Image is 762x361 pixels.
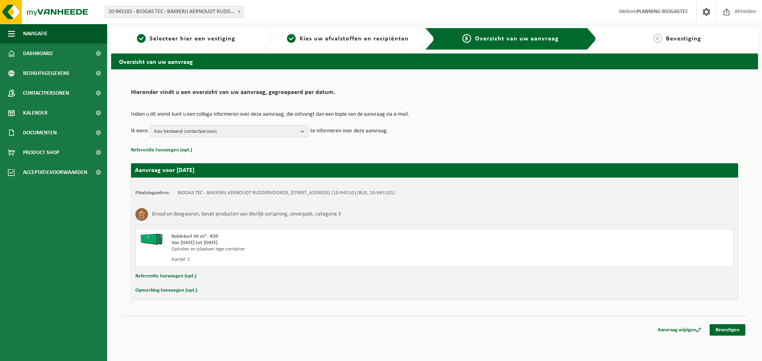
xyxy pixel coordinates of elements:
span: Dashboard [23,44,53,63]
td: BIOGAS TEC - BAKKERIJ AERNOUDT RUDDERVOORDE, [STREET_ADDRESS] (10-945101/BUS, 10-945101) [178,190,395,196]
span: Kies bestaand contactpersoon [154,126,298,138]
div: Ophalen en plaatsen lege container [171,246,466,252]
span: Navigatie [23,24,48,44]
span: 1 [137,34,146,43]
strong: Plaatsingsadres: [135,190,170,195]
a: 1Selecteer hier een vestiging [115,34,257,44]
span: 10-945101 - BIOGAS TEC - BAKKERIJ AERNOUDT RUDDERVOORDE - RUDDERVOORDE [105,6,244,18]
a: 2Kies uw afvalstoffen en recipiënten [277,34,419,44]
p: te informeren over deze aanvraag. [310,125,388,137]
span: 2 [287,34,296,43]
span: Selecteer hier een vestiging [150,36,235,42]
span: Acceptatievoorwaarden [23,162,87,182]
h2: Hieronder vindt u een overzicht van uw aanvraag, gegroepeerd per datum. [131,89,738,100]
button: Referentie toevoegen (opt.) [131,145,192,155]
button: Kies bestaand contactpersoon [150,125,308,137]
span: 4 [653,34,662,43]
a: Aanvraag wijzigen [652,324,707,336]
h2: Overzicht van uw aanvraag [111,53,758,69]
img: HK-XR-30-GN-00.png [140,233,164,245]
span: 10-945101 - BIOGAS TEC - BAKKERIJ AERNOUDT RUDDERVOORDE - RUDDERVOORDE [105,6,243,17]
span: Contactpersonen [23,83,69,103]
p: Indien u dit wenst kunt u een collega informeren over deze aanvraag, die ontvangt dan een kopie v... [131,112,738,117]
span: 3 [462,34,471,43]
span: Roldeksel 30 m³ - R30 [171,234,218,239]
strong: Van [DATE] tot [DATE] [171,240,217,245]
div: Aantal: 1 [171,256,466,263]
span: Kies uw afvalstoffen en recipiënten [300,36,409,42]
h3: Brood en deegwaren, bevat producten van dierlijk oorsprong, onverpakt, categorie 3 [152,208,341,221]
span: Documenten [23,123,57,143]
p: Ik wens [131,125,148,137]
a: Bevestigen [710,324,745,336]
span: Bevestiging [666,36,701,42]
span: Kalender [23,103,48,123]
span: Bedrijfsgegevens [23,63,69,83]
strong: Aanvraag voor [DATE] [135,167,194,174]
strong: PLANNING BIOGASTEC [637,9,688,15]
button: Referentie toevoegen (opt.) [135,271,196,281]
span: Product Shop [23,143,59,162]
span: Overzicht van uw aanvraag [475,36,559,42]
button: Opmerking toevoegen (opt.) [135,285,197,296]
